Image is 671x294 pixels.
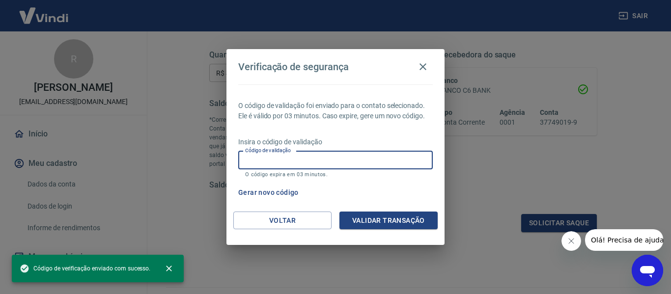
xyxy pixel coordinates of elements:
[6,7,83,15] span: Olá! Precisa de ajuda?
[238,137,433,147] p: Insira o código de validação
[245,171,426,178] p: O código expira em 03 minutos.
[561,231,581,251] iframe: Fechar mensagem
[234,184,303,202] button: Gerar novo código
[585,229,663,251] iframe: Mensagem da empresa
[238,101,433,121] p: O código de validação foi enviado para o contato selecionado. Ele é válido por 03 minutos. Caso e...
[245,147,291,154] label: Código de validação
[20,264,150,273] span: Código de verificação enviado com sucesso.
[233,212,332,230] button: Voltar
[339,212,438,230] button: Validar transação
[158,258,180,279] button: close
[238,61,349,73] h4: Verificação de segurança
[632,255,663,286] iframe: Botão para abrir a janela de mensagens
